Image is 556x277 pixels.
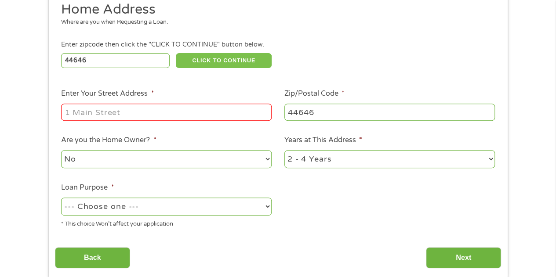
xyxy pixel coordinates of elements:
div: Enter zipcode then click the "CLICK TO CONTINUE" button below. [61,40,494,50]
input: Back [55,247,130,269]
input: Enter Zipcode (e.g 01510) [61,53,170,68]
label: Zip/Postal Code [284,89,345,98]
input: 1 Main Street [61,104,272,120]
div: * This choice Won’t affect your application [61,217,272,229]
label: Loan Purpose [61,183,114,192]
div: Where are you when Requesting a Loan. [61,18,488,27]
label: Years at This Address [284,136,362,145]
label: Are you the Home Owner? [61,136,156,145]
label: Enter Your Street Address [61,89,154,98]
h2: Home Address [61,1,488,18]
button: CLICK TO CONTINUE [176,53,272,68]
input: Next [426,247,501,269]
